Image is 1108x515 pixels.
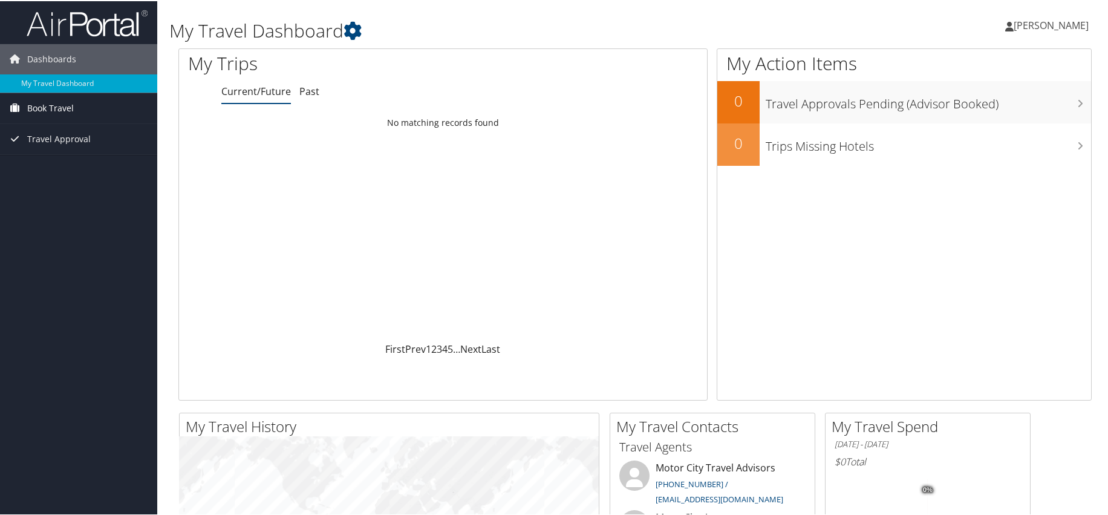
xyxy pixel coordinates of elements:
h2: My Travel Spend [832,415,1030,436]
a: 2 [431,341,437,355]
a: [PHONE_NUMBER] / [656,477,728,488]
a: 1 [426,341,431,355]
a: Prev [405,341,426,355]
span: [PERSON_NAME] [1014,18,1089,31]
h2: 0 [717,90,760,110]
a: 5 [448,341,453,355]
h2: My Travel Contacts [616,415,815,436]
h3: Travel Agents [619,438,806,454]
h6: Total [835,454,1021,467]
li: Motor City Travel Advisors [613,459,812,509]
span: Book Travel [27,92,74,122]
a: [EMAIL_ADDRESS][DOMAIN_NAME] [656,493,783,504]
span: Dashboards [27,43,76,73]
span: $0 [835,454,846,467]
span: Travel Approval [27,123,91,153]
a: Last [481,341,500,355]
a: Past [299,84,319,97]
tspan: 0% [923,485,933,493]
a: 0Travel Approvals Pending (Advisor Booked) [717,80,1091,122]
h1: My Action Items [717,50,1091,75]
h2: My Travel History [186,415,599,436]
h1: My Travel Dashboard [169,17,790,42]
a: 3 [437,341,442,355]
h3: Trips Missing Hotels [766,131,1091,154]
h1: My Trips [188,50,478,75]
td: No matching records found [179,111,707,133]
span: … [453,341,460,355]
h3: Travel Approvals Pending (Advisor Booked) [766,88,1091,111]
a: 0Trips Missing Hotels [717,122,1091,165]
a: Next [460,341,481,355]
a: 4 [442,341,448,355]
img: airportal-logo.png [27,8,148,36]
h2: 0 [717,132,760,153]
a: First [385,341,405,355]
h6: [DATE] - [DATE] [835,438,1021,449]
a: [PERSON_NAME] [1005,6,1101,42]
a: Current/Future [221,84,291,97]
